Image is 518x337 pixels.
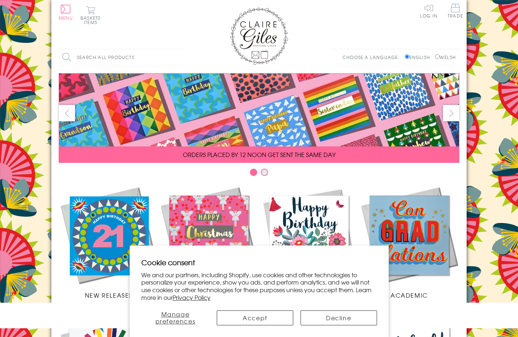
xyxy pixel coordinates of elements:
[141,257,377,267] h2: Cookie consent
[435,54,456,60] label: Welsh
[81,6,101,24] button: Basket0 items
[59,49,186,66] input: Search all products
[230,7,288,65] img: Claire Giles Greetings Cards
[259,185,359,299] a: Birthdays
[141,310,209,325] button: Manage preferences
[342,54,403,60] p: Choose a language:
[448,4,463,18] span: Trade
[173,293,211,302] a: Privacy Policy
[179,49,186,66] input: Search
[448,4,463,19] a: Trade
[405,54,409,59] input: English
[59,5,73,20] button: Menu
[156,310,196,325] span: Manage preferences
[59,185,159,299] a: New Releases
[261,169,268,176] button: Carousel Page 2
[85,291,133,299] span: New Releases
[435,54,440,59] input: Welsh
[59,105,75,121] button: prev
[159,185,259,299] a: Christmas
[443,105,459,121] button: next
[391,291,428,299] span: Academic
[59,15,73,21] span: Menu
[301,310,377,325] button: Decline
[405,54,433,60] label: English
[359,185,459,299] a: Academic
[420,4,437,18] a: Log In
[250,169,257,176] button: Carousel Page 1 (Current Slide)
[141,271,377,301] p: We and our partners, including Shopify, use cookies and other technologies to personalize your ex...
[84,15,101,26] span: 0 items
[59,168,459,180] div: Carousel Pagination
[183,150,335,159] span: ORDERS PLACED BY 12 NOON GET SENT THE SAME DAY
[217,310,293,325] button: Accept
